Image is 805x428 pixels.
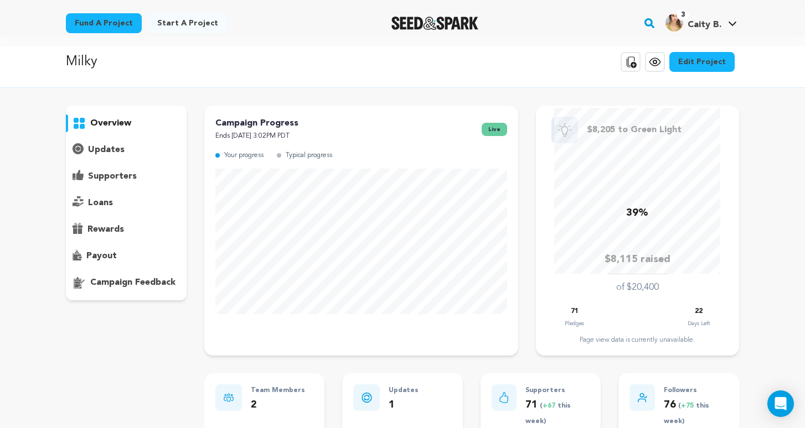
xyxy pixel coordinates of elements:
button: overview [66,114,187,132]
p: payout [86,249,117,263]
img: 2dcabe12e680fe0f.jpg [665,14,683,32]
a: Edit Project [669,52,735,72]
p: Milky [66,52,97,72]
div: Page view data is currently unavailable. [547,336,728,345]
img: Seed&Spark Logo Dark Mode [391,17,478,30]
p: Supporters [525,384,590,397]
a: Fund a project [66,13,142,33]
button: updates [66,141,187,159]
span: 3 [677,9,689,20]
p: 71 [571,305,579,318]
a: Caity B.'s Profile [663,12,739,32]
div: Caity B.'s Profile [665,14,721,32]
button: payout [66,247,187,265]
p: rewards [87,223,124,236]
p: Days Left [688,318,710,329]
p: 22 [695,305,703,318]
p: Team Members [251,384,305,397]
button: campaign feedback [66,274,187,291]
p: updates [88,143,125,156]
p: Typical progress [286,149,332,162]
span: +75 [681,403,696,409]
span: ( this week) [525,403,571,425]
span: live [482,123,507,136]
span: ( this week) [664,403,709,425]
p: Ends [DATE] 3:02PM PDT [215,130,298,143]
p: loans [88,196,113,210]
p: supporters [88,170,137,183]
p: Pledges [565,318,584,329]
p: overview [90,117,131,130]
button: rewards [66,221,187,238]
span: Caity B.'s Profile [663,12,739,35]
button: supporters [66,168,187,185]
p: 39% [626,205,648,221]
span: Caity B. [688,20,721,29]
span: +67 [543,403,558,409]
p: Followers [664,384,728,397]
p: Campaign Progress [215,117,298,130]
a: Start a project [148,13,227,33]
div: Open Intercom Messenger [767,390,794,417]
p: 1 [389,397,419,413]
p: campaign feedback [90,276,176,289]
p: Your progress [224,149,264,162]
button: loans [66,194,187,212]
a: Seed&Spark Homepage [391,17,478,30]
p: Updates [389,384,419,397]
p: 2 [251,397,305,413]
p: of $20,400 [616,281,659,294]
